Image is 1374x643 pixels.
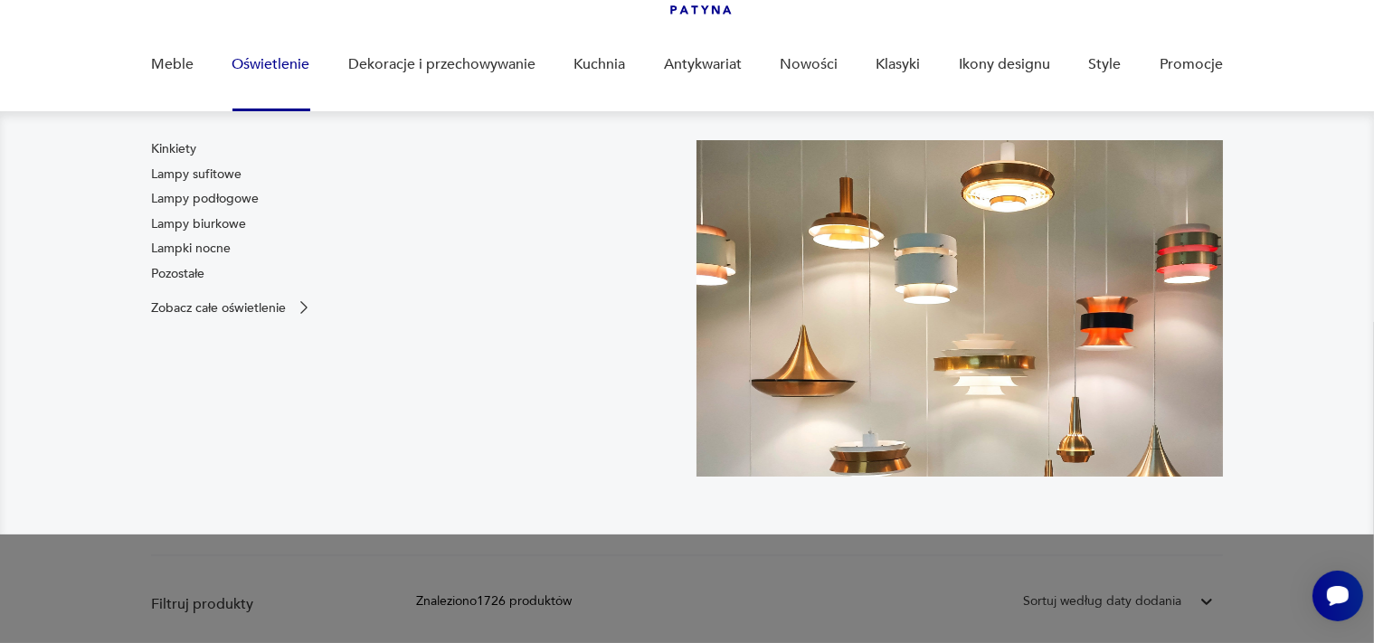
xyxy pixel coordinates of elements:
[151,298,313,317] a: Zobacz całe oświetlenie
[348,30,535,99] a: Dekoracje i przechowywanie
[573,30,625,99] a: Kuchnia
[151,30,194,99] a: Meble
[1312,571,1363,621] iframe: Smartsupp widget button
[151,165,242,184] a: Lampy sufitowe
[664,30,742,99] a: Antykwariat
[151,140,196,158] a: Kinkiety
[959,30,1050,99] a: Ikony designu
[1160,30,1223,99] a: Promocje
[780,30,838,99] a: Nowości
[151,215,246,233] a: Lampy biurkowe
[232,30,310,99] a: Oświetlenie
[696,140,1223,477] img: a9d990cd2508053be832d7f2d4ba3cb1.jpg
[151,265,204,283] a: Pozostałe
[151,302,286,314] p: Zobacz całe oświetlenie
[151,190,259,208] a: Lampy podłogowe
[151,240,231,258] a: Lampki nocne
[877,30,921,99] a: Klasyki
[1088,30,1121,99] a: Style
